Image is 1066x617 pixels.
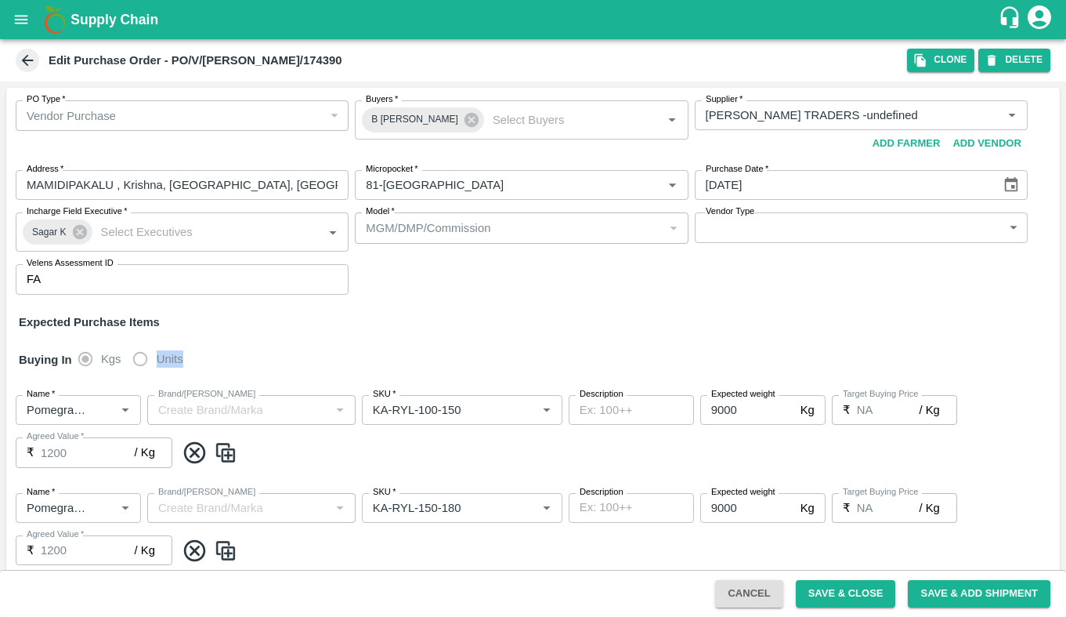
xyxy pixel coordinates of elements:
div: account of current user [1025,3,1053,36]
p: Kg [800,401,815,419]
input: Create Brand/Marka [152,400,325,420]
input: 0.0 [857,493,920,523]
span: B [PERSON_NAME] [362,111,468,128]
p: / Kg [919,401,939,419]
label: PO Type [27,93,66,106]
label: Agreed Value [27,528,84,541]
input: SKU [367,498,511,518]
p: ₹ [843,401,851,419]
button: Save & Close [796,580,896,608]
span: Units [157,350,183,368]
p: Kg [800,499,815,517]
label: Supplier [706,93,743,106]
input: Select Supplier [699,105,977,125]
h6: Buying In [13,343,78,376]
button: open drawer [3,2,39,38]
input: Select Buyers [486,110,638,130]
button: Open [323,222,343,242]
input: SKU [367,400,511,420]
a: Supply Chain [70,9,998,31]
strong: Expected Purchase Items [19,316,160,328]
button: Open [537,498,557,518]
button: Cancel [715,580,782,608]
div: customer-support [998,5,1025,34]
label: Address [27,163,63,176]
label: Model [366,205,395,218]
button: Open [115,400,136,420]
label: Description [580,388,623,401]
button: Open [1002,105,1022,125]
input: Name [20,498,90,518]
label: Name [27,486,55,499]
label: Brand/[PERSON_NAME] [158,388,255,401]
label: Agreed Value [27,430,84,443]
button: Save & Add Shipment [908,580,1050,608]
input: Select Executives [95,222,298,242]
b: Edit Purchase Order - PO/V/[PERSON_NAME]/174390 [49,54,342,67]
p: / Kg [919,499,939,517]
button: Open [662,110,682,130]
b: Supply Chain [70,12,158,27]
button: Add Farmer [866,130,947,158]
label: Incharge Field Executive [27,205,127,218]
input: 0.0 [700,395,794,425]
input: 0.0 [857,395,920,425]
input: Name [20,400,90,420]
p: ₹ [27,542,34,559]
p: ₹ [27,444,34,461]
label: Velens Assessment ID [27,257,114,270]
div: Sagar K [23,220,92,245]
div: B [PERSON_NAME] [362,107,484,132]
label: SKU [373,486,396,499]
input: Select Date [695,170,990,200]
button: Open [662,175,682,195]
label: Vendor Type [706,205,754,218]
img: CloneIcon [214,538,237,564]
p: FA [27,270,41,288]
button: Add Vendor [946,130,1027,158]
input: 0.0 [41,437,135,467]
label: Buyers [366,93,398,106]
p: MGM/DMP/Commission [366,220,490,237]
div: buying_in [78,343,196,375]
input: 0.0 [700,493,794,523]
label: Name [27,388,55,401]
button: DELETE [978,49,1050,71]
p: ₹ [843,499,851,517]
button: Choose date, selected date is Sep 8, 2025 [996,170,1026,200]
p: Vendor Purchase [27,107,116,125]
span: Kgs [101,350,121,368]
input: 0.0 [41,535,135,565]
input: Address [16,170,349,200]
label: Expected weight [711,388,775,401]
img: logo [39,4,70,35]
button: Clone [907,49,974,71]
label: Expected weight [711,486,775,499]
button: Open [115,498,136,518]
button: Open [537,400,557,420]
span: Sagar K [23,224,76,241]
input: Create Brand/Marka [152,498,325,518]
label: Brand/[PERSON_NAME] [158,486,255,499]
label: Target Buying Price [843,486,919,499]
img: CloneIcon [214,440,237,466]
label: SKU [373,388,396,401]
p: / Kg [135,542,155,559]
label: Description [580,486,623,499]
input: Micropocket [360,175,637,195]
label: Micropocket [366,163,418,176]
label: Target Buying Price [843,388,919,401]
p: / Kg [135,444,155,461]
label: Purchase Date [706,163,768,176]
